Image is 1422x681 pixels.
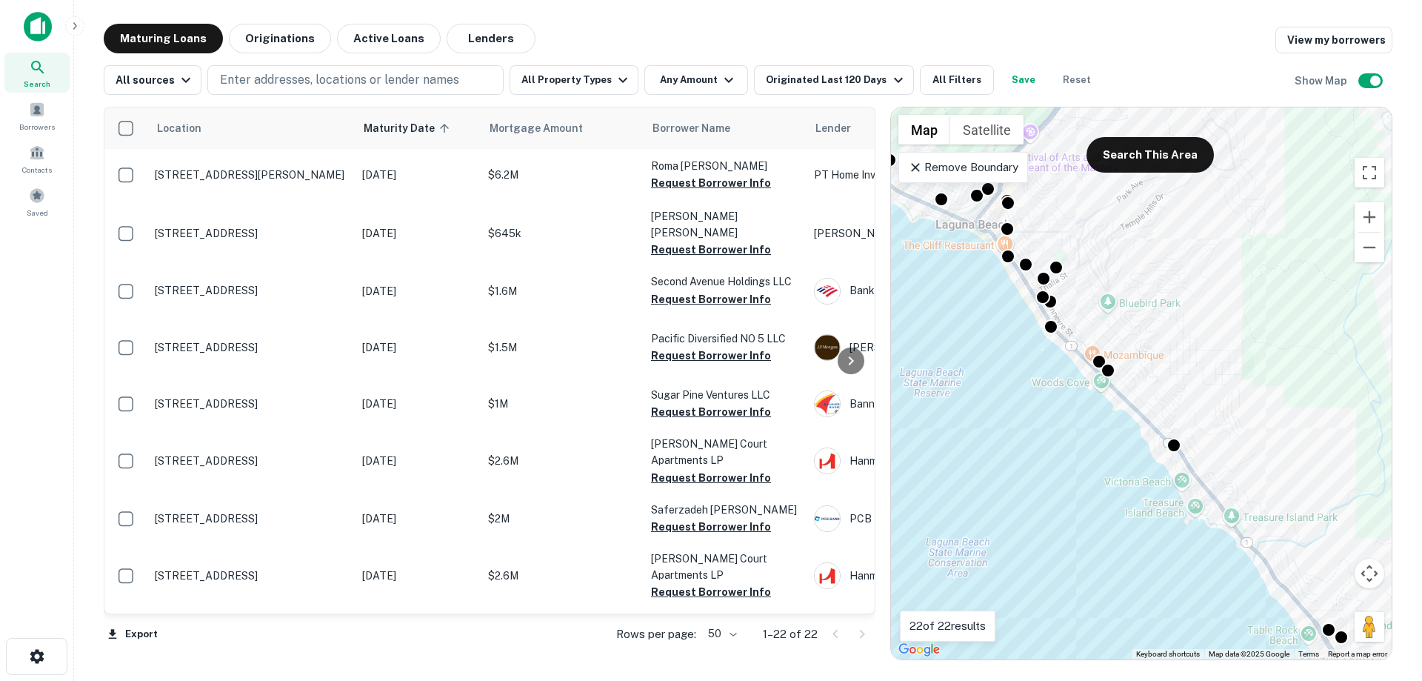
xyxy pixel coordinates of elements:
div: PCB Bank [814,505,1036,532]
img: picture [815,563,840,588]
span: Borrower Name [652,119,730,137]
p: [STREET_ADDRESS] [155,569,347,582]
a: Terms (opens in new tab) [1298,650,1319,658]
button: Zoom out [1355,233,1384,262]
span: Search [24,78,50,90]
button: Originations [229,24,331,53]
th: Borrower Name [644,107,807,149]
p: Remove Boundary [908,159,1018,176]
button: Keyboard shortcuts [1136,649,1200,660]
p: Enter addresses, locations or lender names [220,71,459,89]
div: Hanmi Bank [814,562,1036,589]
button: Export [104,623,161,645]
p: PT Home Investments LLC [814,167,1036,183]
p: $1M [488,396,636,412]
p: Saferzadeh [PERSON_NAME] [651,502,799,518]
p: $2.6M [488,568,636,584]
span: Location [156,119,201,137]
img: picture [815,335,840,360]
button: Request Borrower Info [651,241,771,259]
button: Enter addresses, locations or lender names [207,65,504,95]
p: [PERSON_NAME] [PERSON_NAME] [651,208,799,241]
p: 1–22 of 22 [763,625,818,643]
span: Lender [815,119,851,137]
p: [DATE] [362,339,473,356]
button: Save your search to get updates of matches that match your search criteria. [1000,65,1047,95]
a: Open this area in Google Maps (opens a new window) [895,640,944,660]
button: Show satellite imagery [950,115,1024,144]
div: 50 [702,623,739,645]
a: Contacts [4,139,70,179]
p: Second Avenue Holdings LLC [651,273,799,290]
p: 22 of 22 results [909,617,986,635]
p: [STREET_ADDRESS] [155,341,347,354]
span: Borrowers [19,121,55,133]
p: Roma [PERSON_NAME] [651,158,799,174]
a: Search [4,53,70,93]
a: View my borrowers [1275,27,1392,53]
button: Request Borrower Info [651,347,771,365]
button: Search This Area [1086,137,1214,173]
p: $2.6M [488,453,636,469]
p: [DATE] [362,396,473,412]
p: [PERSON_NAME] Court Apartments LP [651,436,799,468]
span: Saved [27,207,48,219]
th: Location [147,107,355,149]
p: [DATE] [362,511,473,527]
button: Active Loans [337,24,441,53]
img: picture [815,506,840,531]
p: [STREET_ADDRESS] [155,397,347,411]
a: Borrowers [4,96,70,136]
img: Google [895,640,944,660]
button: Request Borrower Info [651,583,771,601]
span: Contacts [22,164,52,176]
p: $1.6M [488,283,636,299]
button: All sources [104,65,201,95]
img: picture [815,279,840,304]
h6: Show Map [1295,73,1349,89]
button: Lenders [447,24,535,53]
img: picture [815,391,840,416]
p: Pacific Diversified NO 5 LLC [651,330,799,347]
button: Reset [1053,65,1101,95]
p: [DATE] [362,283,473,299]
span: Maturity Date [364,119,454,137]
button: Any Amount [644,65,748,95]
p: [STREET_ADDRESS] [155,227,347,240]
button: Toggle fullscreen view [1355,158,1384,187]
button: Request Borrower Info [651,469,771,487]
p: $645k [488,225,636,242]
p: [DATE] [362,167,473,183]
p: [STREET_ADDRESS] [155,284,347,297]
div: All sources [116,71,195,89]
p: $2M [488,511,636,527]
th: Lender [807,107,1044,149]
button: Maturing Loans [104,24,223,53]
p: [PERSON_NAME] Court Apartments LP [651,551,799,583]
div: Banner Bank [814,391,1036,417]
p: [STREET_ADDRESS][PERSON_NAME] [155,168,347,182]
img: capitalize-icon.png [24,12,52,41]
div: Hanmi Bank [814,448,1036,474]
p: $1.5M [488,339,636,356]
p: [DATE] [362,568,473,584]
div: Bank Of America [814,278,1036,305]
iframe: Chat Widget [1348,562,1422,634]
p: [DATE] [362,225,473,242]
span: Map data ©2025 Google [1209,650,1289,658]
button: Request Borrower Info [651,174,771,192]
button: Request Borrower Info [651,403,771,421]
p: [STREET_ADDRESS] [155,512,347,525]
button: Show street map [898,115,950,144]
button: Request Borrower Info [651,518,771,536]
p: $6.2M [488,167,636,183]
button: Originated Last 120 Days [754,65,913,95]
a: Saved [4,182,70,222]
p: [PERSON_NAME] Trust [814,225,1036,242]
th: Maturity Date [355,107,481,149]
button: Zoom in [1355,202,1384,232]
